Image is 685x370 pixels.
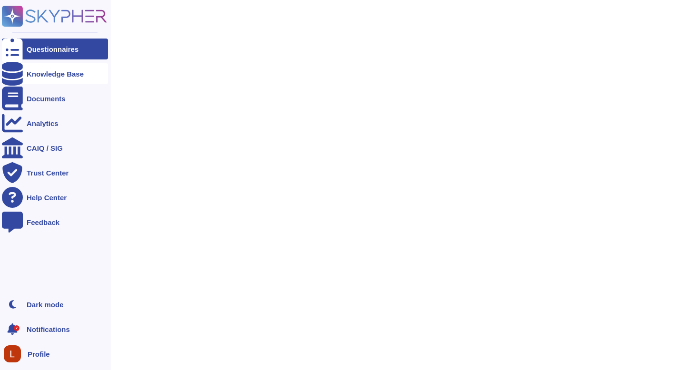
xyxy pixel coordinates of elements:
[4,345,21,362] img: user
[2,88,108,109] a: Documents
[2,137,108,158] a: CAIQ / SIG
[2,63,108,84] a: Knowledge Base
[2,187,108,208] a: Help Center
[27,145,63,152] div: CAIQ / SIG
[27,219,59,226] div: Feedback
[27,169,68,176] div: Trust Center
[2,343,28,364] button: user
[2,212,108,233] a: Feedback
[2,39,108,59] a: Questionnaires
[27,194,67,201] div: Help Center
[27,95,66,102] div: Documents
[27,301,64,308] div: Dark mode
[27,70,84,78] div: Knowledge Base
[27,326,70,333] span: Notifications
[2,113,108,134] a: Analytics
[2,162,108,183] a: Trust Center
[14,325,20,331] div: 7
[27,46,78,53] div: Questionnaires
[28,351,50,358] span: Profile
[27,120,59,127] div: Analytics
